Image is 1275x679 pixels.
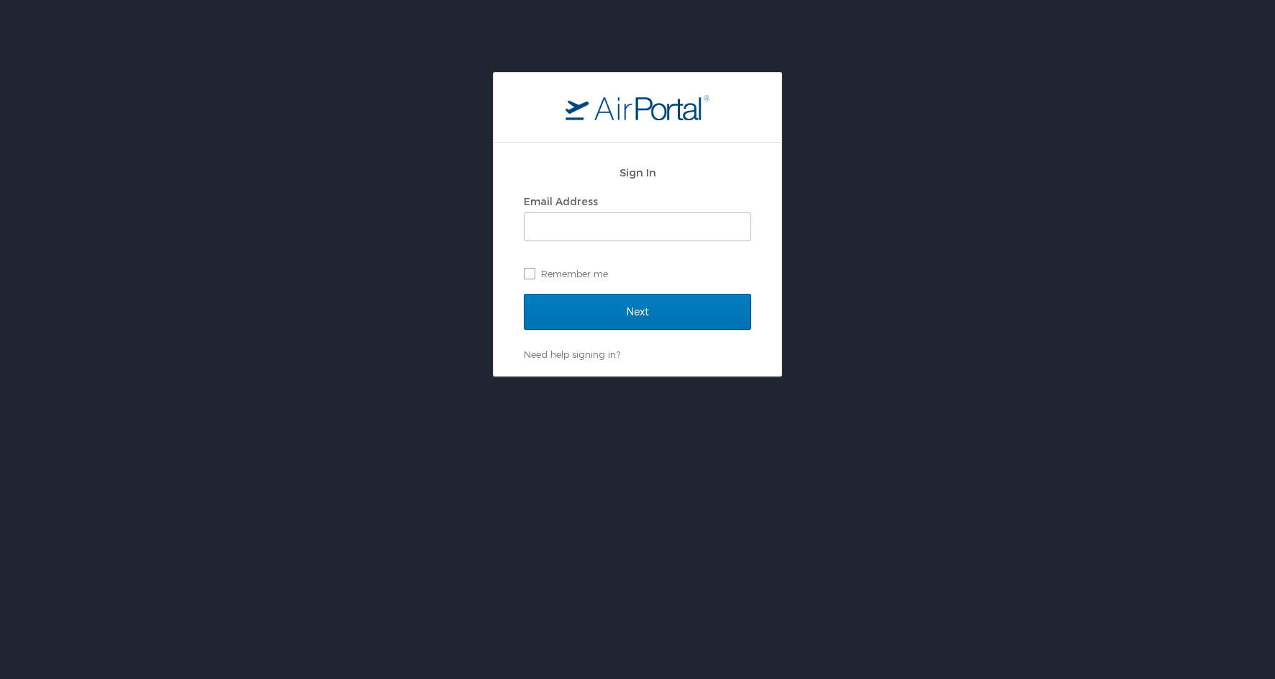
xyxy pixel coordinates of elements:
input: Next [524,294,751,330]
img: logo [566,94,709,120]
label: Email Address [524,195,598,207]
h2: Sign In [524,164,751,181]
label: Remember me [524,263,751,284]
a: Need help signing in? [524,349,620,360]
